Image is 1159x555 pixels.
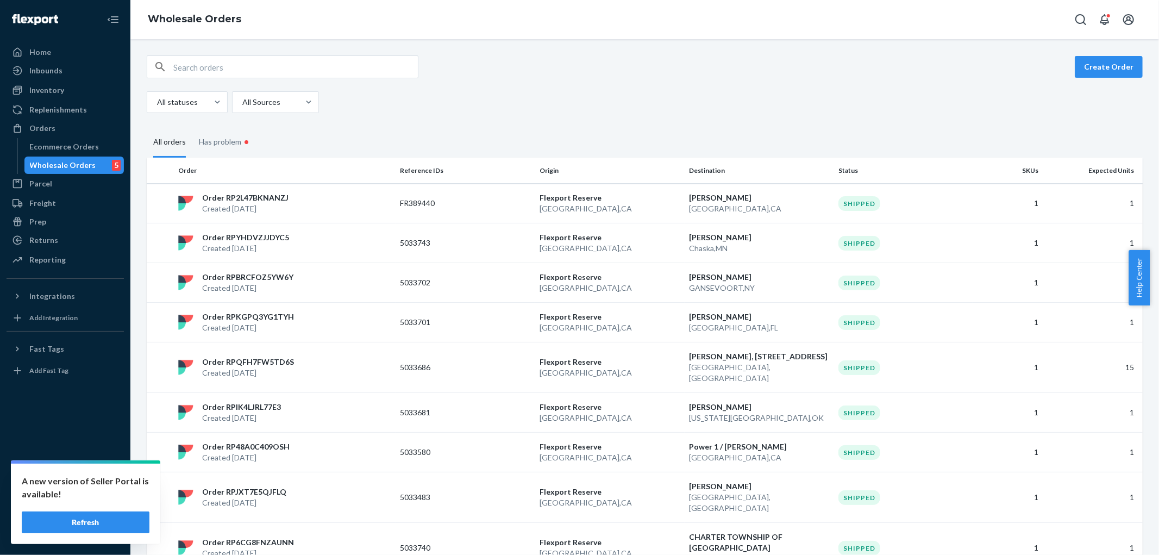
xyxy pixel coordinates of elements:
button: Open notifications [1094,9,1116,30]
p: A new version of Seller Portal is available! [22,475,149,501]
p: Power 1 / [PERSON_NAME] [689,441,830,452]
div: Reporting [29,254,66,265]
p: FR389440 [400,198,487,209]
td: 1 [1043,263,1143,303]
th: Order [174,158,396,184]
p: [PERSON_NAME] [689,481,830,492]
p: [GEOGRAPHIC_DATA] , CA [540,203,680,214]
p: [PERSON_NAME] [689,402,830,413]
p: [US_STATE][GEOGRAPHIC_DATA] , OK [689,413,830,423]
p: [GEOGRAPHIC_DATA] , FL [689,322,830,333]
div: Shipped [838,236,880,251]
a: Reporting [7,251,124,269]
td: 15 [1043,342,1143,393]
a: Inventory [7,82,124,99]
button: Help Center [1129,250,1150,305]
a: Orders [7,120,124,137]
div: Fast Tags [29,344,64,354]
ol: breadcrumbs [139,4,250,35]
p: [GEOGRAPHIC_DATA] , CA [540,452,680,463]
p: CHARTER TOWNSHIP OF [GEOGRAPHIC_DATA] [689,532,830,553]
button: Open account menu [1118,9,1139,30]
div: Inbounds [29,65,62,76]
p: Created [DATE] [202,367,294,378]
div: Shipped [838,196,880,211]
p: Order RP48A0C409OSH [202,441,290,452]
a: Parcel [7,175,124,192]
p: Flexport Reserve [540,357,680,367]
p: Order RP6CG8FNZAUNN [202,537,294,548]
a: Wholesale Orders5 [24,157,124,174]
div: Shipped [838,276,880,290]
div: Add Integration [29,313,78,322]
td: 1 [973,472,1043,523]
p: 5033483 [400,492,487,503]
button: Give Feedback [7,525,124,542]
p: Chaska , MN [689,243,830,254]
p: 5033701 [400,317,487,328]
div: Home [29,47,51,58]
td: 1 [1043,184,1143,223]
p: 5033580 [400,447,487,458]
img: flexport logo [178,490,193,505]
div: Shipped [838,490,880,505]
img: flexport logo [178,275,193,290]
div: Shipped [838,315,880,330]
p: 5033740 [400,542,487,553]
p: 5033686 [400,362,487,373]
td: 1 [1043,303,1143,342]
div: Integrations [29,291,75,302]
td: 1 [973,433,1043,472]
div: 5 [112,160,121,171]
div: Wholesale Orders [30,160,96,171]
td: 1 [973,393,1043,433]
td: 1 [973,342,1043,393]
p: Order RPYHDVZJJDYC5 [202,232,289,243]
th: Reference IDs [396,158,535,184]
div: Freight [29,198,56,209]
p: [PERSON_NAME] [689,232,830,243]
p: Created [DATE] [202,283,293,294]
p: [PERSON_NAME], [STREET_ADDRESS] [689,351,830,362]
div: • [241,135,252,149]
th: SKUs [973,158,1043,184]
div: Replenishments [29,104,87,115]
img: Flexport logo [12,14,58,25]
img: flexport logo [178,445,193,460]
td: 1 [1043,472,1143,523]
p: [PERSON_NAME] [689,311,830,322]
p: 5033702 [400,277,487,288]
a: Home [7,43,124,61]
p: GANSEVOORT , NY [689,283,830,294]
img: flexport logo [178,405,193,420]
img: flexport logo [178,196,193,211]
input: All statuses [156,97,157,108]
p: Order RPJXT7E5QJFLQ [202,487,286,497]
a: Settings [7,469,124,487]
button: Create Order [1075,56,1143,78]
p: Order RP2L47BKNANZJ [202,192,289,203]
a: Help Center [7,506,124,523]
p: Flexport Reserve [540,232,680,243]
p: [GEOGRAPHIC_DATA] , CA [540,283,680,294]
p: Flexport Reserve [540,402,680,413]
div: Orders [29,123,55,134]
div: Has problem [199,126,252,158]
p: [GEOGRAPHIC_DATA] , CA [540,367,680,378]
p: [GEOGRAPHIC_DATA] , [GEOGRAPHIC_DATA] [689,492,830,514]
div: Returns [29,235,58,246]
p: Flexport Reserve [540,487,680,497]
img: flexport logo [178,315,193,330]
p: [PERSON_NAME] [689,192,830,203]
div: Prep [29,216,46,227]
p: [GEOGRAPHIC_DATA] , CA [540,413,680,423]
th: Destination [685,158,834,184]
p: 5033681 [400,407,487,418]
div: Parcel [29,178,52,189]
button: Fast Tags [7,340,124,358]
div: Add Fast Tag [29,366,68,375]
a: Prep [7,213,124,230]
img: flexport logo [178,235,193,251]
div: All orders [153,128,186,158]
